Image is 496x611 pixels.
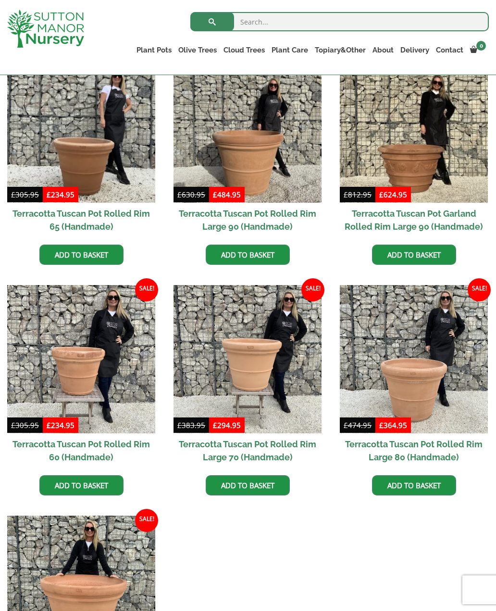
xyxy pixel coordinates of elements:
a: Plant Care [268,43,311,57]
img: Terracotta Tuscan Pot Rolled Rim 60 (Handmade) [7,285,155,433]
h2: Terracotta Tuscan Pot Rolled Rim Large 70 (Handmade) [174,433,322,468]
span: Sale! [135,509,158,532]
a: Add to basket: “Terracotta Tuscan Pot Garland Rolled Rim Large 90 (Handmade)” [372,245,456,265]
span: £ [11,190,15,199]
a: Add to basket: “Terracotta Tuscan Pot Rolled Rim 60 (Handmade)” [39,475,124,495]
img: Terracotta Tuscan Pot Rolled Rim Large 80 (Handmade) [340,285,488,433]
bdi: 630.95 [177,190,205,199]
bdi: 484.95 [213,190,241,199]
h2: Terracotta Tuscan Pot Garland Rolled Rim Large 90 (Handmade) [340,203,488,237]
bdi: 305.95 [11,190,39,199]
img: logo [7,10,84,48]
a: Sale! Terracotta Tuscan Pot Rolled Rim 65 (Handmade) [7,54,155,237]
a: Cloud Trees [220,43,268,57]
span: 0 [476,41,486,51]
a: Plant Pots [133,43,175,57]
span: £ [177,190,182,199]
span: £ [213,190,217,199]
bdi: 364.95 [379,420,407,430]
a: Olive Trees [175,43,220,57]
span: £ [47,190,51,199]
span: Sale! [468,278,491,301]
a: Contact [433,43,467,57]
bdi: 294.95 [213,420,241,430]
a: Topiary&Other [311,43,369,57]
span: Sale! [135,278,158,301]
bdi: 383.95 [177,420,205,430]
h2: Terracotta Tuscan Pot Rolled Rim Large 80 (Handmade) [340,433,488,468]
img: Terracotta Tuscan Pot Rolled Rim 65 (Handmade) [7,54,155,203]
input: Search... [190,12,489,31]
h2: Terracotta Tuscan Pot Rolled Rim 65 (Handmade) [7,203,155,237]
img: Terracotta Tuscan Pot Garland Rolled Rim Large 90 (Handmade) [340,54,488,203]
a: Sale! Terracotta Tuscan Pot Rolled Rim Large 80 (Handmade) [340,285,488,468]
a: Delivery [397,43,433,57]
span: £ [379,190,384,199]
span: £ [344,190,348,199]
span: £ [11,420,15,430]
a: Sale! Terracotta Tuscan Pot Rolled Rim Large 70 (Handmade) [174,285,322,468]
span: Sale! [301,278,324,301]
a: Add to basket: “Terracotta Tuscan Pot Rolled Rim Large 70 (Handmade)” [206,475,290,495]
a: About [369,43,397,57]
bdi: 624.95 [379,190,407,199]
bdi: 305.95 [11,420,39,430]
img: Terracotta Tuscan Pot Rolled Rim Large 90 (Handmade) [174,54,322,203]
a: Add to basket: “Terracotta Tuscan Pot Rolled Rim Large 80 (Handmade)” [372,475,456,495]
a: Sale! Terracotta Tuscan Pot Garland Rolled Rim Large 90 (Handmade) [340,54,488,237]
bdi: 234.95 [47,190,74,199]
a: 0 [467,43,489,57]
bdi: 812.95 [344,190,372,199]
a: Sale! Terracotta Tuscan Pot Rolled Rim 60 (Handmade) [7,285,155,468]
a: Sale! Terracotta Tuscan Pot Rolled Rim Large 90 (Handmade) [174,54,322,237]
a: Add to basket: “Terracotta Tuscan Pot Rolled Rim Large 90 (Handmade)” [206,245,290,265]
span: £ [47,420,51,430]
h2: Terracotta Tuscan Pot Rolled Rim Large 90 (Handmade) [174,203,322,237]
h2: Terracotta Tuscan Pot Rolled Rim 60 (Handmade) [7,433,155,468]
span: £ [213,420,217,430]
a: Add to basket: “Terracotta Tuscan Pot Rolled Rim 65 (Handmade)” [39,245,124,265]
bdi: 474.95 [344,420,372,430]
img: Terracotta Tuscan Pot Rolled Rim Large 70 (Handmade) [174,285,322,433]
bdi: 234.95 [47,420,74,430]
span: £ [379,420,384,430]
span: £ [177,420,182,430]
span: £ [344,420,348,430]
